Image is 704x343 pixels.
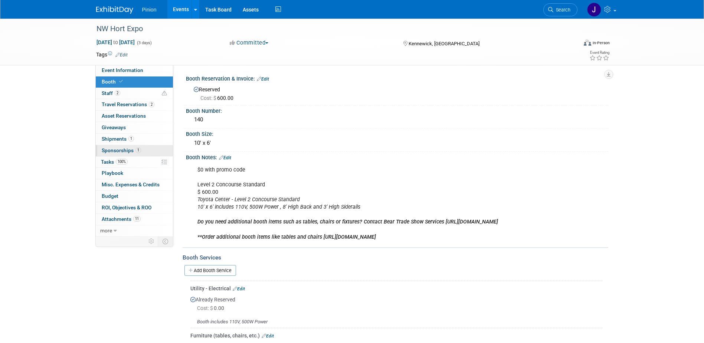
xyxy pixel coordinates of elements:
a: Playbook [96,168,173,179]
span: Misc. Expenses & Credits [102,182,160,187]
span: Budget [102,193,118,199]
a: Event Information [96,65,173,76]
i: Toyota Center - Level 2 Concourse Standard 10' x 6' includes 110V, 500W Power , 8' High Back and ... [197,196,360,210]
span: Kennewick, [GEOGRAPHIC_DATA] [409,41,479,46]
span: Asset Reservations [102,113,146,119]
a: Travel Reservations2 [96,99,173,110]
span: Pinion [142,7,157,13]
div: 140 [191,114,603,125]
a: Asset Reservations [96,111,173,122]
div: $0 with promo code Level 2 Concourse Standard $ 600.00 [192,163,527,245]
div: Booth Reservation & Invoice: [186,73,608,83]
span: Event Information [102,67,143,73]
div: Utility - Electrical [190,285,603,292]
span: Playbook [102,170,123,176]
span: Booth [102,79,124,85]
i: Booth includes 110V, 500W Power [197,319,268,324]
a: ROI, Objectives & ROO [96,202,173,213]
td: Tags [96,51,128,58]
span: Staff [102,90,120,96]
td: Toggle Event Tabs [158,236,173,246]
span: Sponsorships [102,147,141,153]
span: 100% [116,159,128,164]
img: ExhibitDay [96,6,133,14]
span: Giveaways [102,124,126,130]
div: Reserved [191,84,603,102]
td: Personalize Event Tab Strip [145,236,158,246]
a: Giveaways [96,122,173,133]
div: Booth Services [183,254,608,262]
a: Booth [96,76,173,88]
i: Booth reservation complete [119,79,123,84]
a: Staff2 [96,88,173,99]
a: Edit [257,76,269,82]
span: 0.00 [197,305,227,311]
b: Do you need additional booth items such as tables, chairs or fixtures? Contact Bear Trade Show Se... [197,219,498,225]
span: 2 [149,102,154,107]
div: Booth Number: [186,105,608,115]
span: 2 [115,90,120,96]
div: Event Rating [589,51,609,55]
a: more [96,225,173,236]
a: Shipments1 [96,134,173,145]
a: Misc. Expenses & Credits [96,179,173,190]
span: 600.00 [200,95,236,101]
a: Sponsorships1 [96,145,173,156]
a: Edit [115,52,128,58]
b: **Order additional booth items like tables and chairs [URL][DOMAIN_NAME] [197,234,376,240]
span: Search [553,7,570,13]
span: to [112,39,119,45]
img: Jennifer Plumisto [587,3,601,17]
span: Cost: $ [200,95,217,101]
span: 11 [133,216,141,222]
a: Edit [262,333,274,339]
div: Furniture (tables, chairs, etc.) [190,332,603,339]
div: NW Hort Expo [94,22,566,36]
div: In-Person [592,40,610,46]
a: Edit [219,155,231,160]
span: 1 [128,136,134,141]
span: (3 days) [136,40,152,45]
a: Search [543,3,577,16]
a: Edit [233,286,245,291]
span: ROI, Objectives & ROO [102,205,151,210]
div: Event Format [534,39,610,50]
span: Travel Reservations [102,101,154,107]
div: 10' x 6' [191,137,603,149]
button: Committed [227,39,271,47]
span: Cost: $ [197,305,214,311]
span: [DATE] [DATE] [96,39,135,46]
a: Tasks100% [96,157,173,168]
span: Potential Scheduling Conflict -- at least one attendee is tagged in another overlapping event. [162,90,167,97]
div: Booth Notes: [186,152,608,161]
span: Attachments [102,216,141,222]
img: Format-Inperson.png [584,40,591,46]
span: 1 [135,147,141,153]
div: Booth Size: [186,128,608,138]
a: Attachments11 [96,214,173,225]
span: Shipments [102,136,134,142]
a: Budget [96,191,173,202]
a: Add Booth Service [184,265,236,276]
div: Already Reserved [190,292,603,326]
span: Tasks [101,159,128,165]
span: more [100,228,112,233]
